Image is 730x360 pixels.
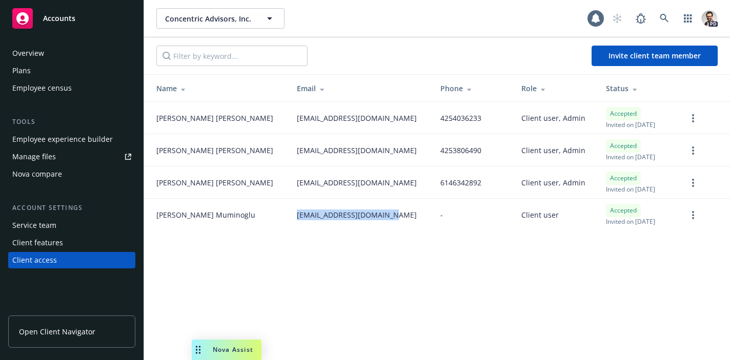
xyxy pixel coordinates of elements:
[521,209,559,220] span: Client user
[440,83,505,94] div: Phone
[192,340,205,360] div: Drag to move
[606,120,655,129] span: Invited on [DATE]
[156,83,280,94] div: Name
[610,109,637,118] span: Accepted
[156,46,308,66] input: Filter by keyword...
[687,112,699,124] a: more
[610,174,637,183] span: Accepted
[213,345,253,354] span: Nova Assist
[8,62,135,79] a: Plans
[8,131,135,147] a: Employee experience builder
[12,131,113,147] div: Employee experience builder
[8,252,135,268] a: Client access
[156,209,255,220] span: [PERSON_NAME] Muminoglu
[165,13,254,24] span: Concentric Advisors, Inc.
[8,80,135,96] a: Employee census
[297,83,424,94] div: Email
[297,177,417,188] span: [EMAIL_ADDRESS][DOMAIN_NAME]
[12,45,44,61] div: Overview
[606,217,655,226] span: Invited on [DATE]
[12,235,63,251] div: Client features
[8,4,135,33] a: Accounts
[606,83,671,94] div: Status
[8,217,135,234] a: Service team
[192,340,261,360] button: Nova Assist
[607,8,627,29] a: Start snowing
[156,8,285,29] button: Concentric Advisors, Inc.
[521,177,585,188] span: Client user, Admin
[8,149,135,165] a: Manage files
[12,62,31,79] div: Plans
[687,144,699,157] a: more
[43,14,75,23] span: Accounts
[12,217,56,234] div: Service team
[687,177,699,189] a: more
[609,51,701,60] span: Invite client team member
[12,252,57,268] div: Client access
[8,117,135,127] div: Tools
[297,145,417,156] span: [EMAIL_ADDRESS][DOMAIN_NAME]
[610,141,637,151] span: Accepted
[297,209,417,220] span: [EMAIL_ADDRESS][DOMAIN_NAME]
[297,113,417,123] span: [EMAIL_ADDRESS][DOMAIN_NAME]
[156,177,273,188] span: [PERSON_NAME] [PERSON_NAME]
[687,209,699,221] a: more
[156,145,273,156] span: [PERSON_NAME] [PERSON_NAME]
[12,80,72,96] div: Employee census
[440,177,481,188] span: 6146342892
[12,149,56,165] div: Manage files
[8,166,135,182] a: Nova compare
[8,45,135,61] a: Overview
[8,235,135,251] a: Client features
[606,153,655,161] span: Invited on [DATE]
[521,145,585,156] span: Client user, Admin
[521,113,585,123] span: Client user, Admin
[156,113,273,123] span: [PERSON_NAME] [PERSON_NAME]
[12,166,62,182] div: Nova compare
[701,10,718,27] img: photo
[440,113,481,123] span: 4254036233
[592,46,718,66] button: Invite client team member
[8,203,135,213] div: Account settings
[19,326,95,337] span: Open Client Navigator
[678,8,698,29] a: Switch app
[631,8,651,29] a: Report a Bug
[521,83,590,94] div: Role
[654,8,675,29] a: Search
[606,185,655,194] span: Invited on [DATE]
[440,145,481,156] span: 4253806490
[610,206,637,215] span: Accepted
[440,209,443,220] span: -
